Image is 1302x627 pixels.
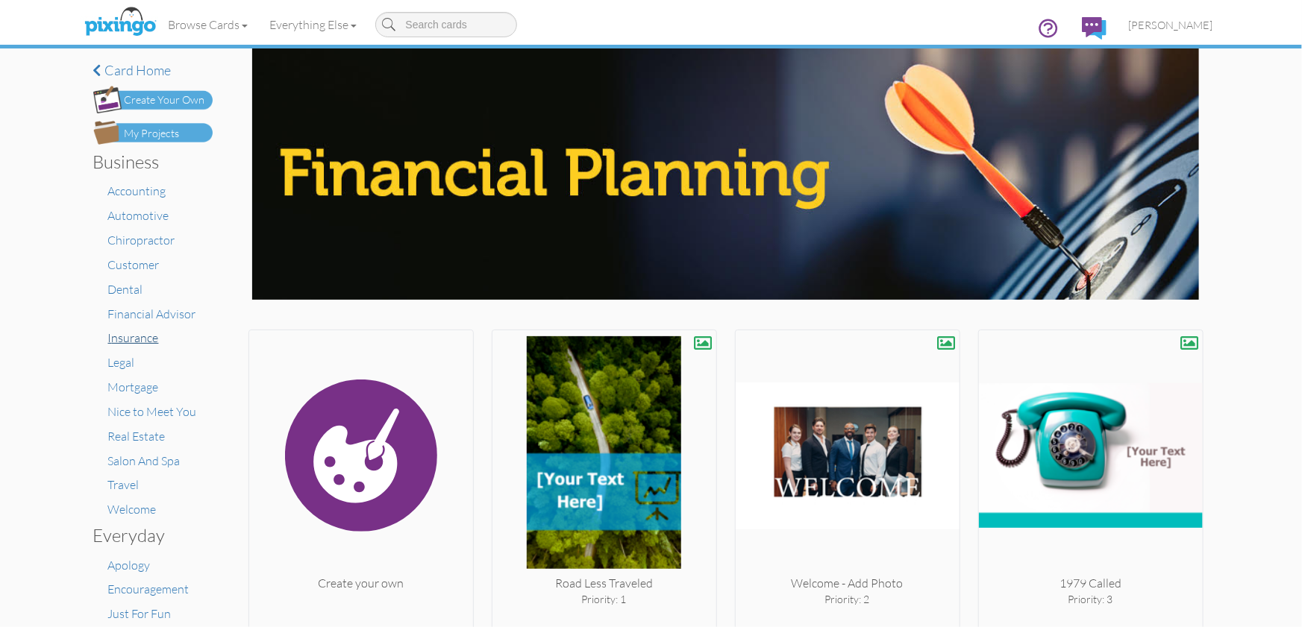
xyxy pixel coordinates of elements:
a: Automotive [108,208,169,223]
img: my-projects-button.png [93,121,213,145]
div: Priority: 2 [736,592,960,607]
a: Everything Else [259,6,368,43]
a: Just For Fun [108,606,172,621]
a: Dental [108,282,143,297]
input: Search cards [375,12,517,37]
a: Card home [93,63,213,78]
div: Welcome - Add Photo [736,575,960,592]
a: Apology [108,558,151,573]
div: Priority: 1 [492,592,716,607]
a: Welcome [108,502,157,517]
a: Accounting [108,183,166,198]
a: Browse Cards [157,6,259,43]
a: Mortgage [108,379,159,394]
a: [PERSON_NAME] [1118,6,1224,44]
img: pixingo logo [81,4,160,41]
img: create.svg [249,336,473,575]
img: create-own-button.png [93,86,213,113]
div: Create your own [249,575,473,592]
img: 20250731-200839-623458075b4a-250.png [492,336,716,575]
h3: Everyday [93,526,201,545]
a: Financial Advisor [108,306,196,321]
a: Legal [108,355,135,370]
div: My Projects [125,126,180,142]
a: Travel [108,477,140,492]
img: comments.svg [1082,17,1107,40]
div: Priority: 3 [979,592,1203,607]
a: Customer [108,257,160,272]
a: Real Estate [108,429,166,444]
a: Nice to Meet You [108,404,197,419]
img: 20220404-200416-f8fc3c3d58b0-250.jpg [736,336,960,575]
div: Create Your Own [125,92,205,108]
img: 20250731-203512-aca557457dd3-250.png [979,336,1203,575]
a: Salon And Spa [108,453,181,468]
span: [PERSON_NAME] [1129,19,1213,31]
h3: Business [93,152,201,171]
a: Encouragement [108,582,190,596]
img: financial-planning.jpg [252,48,1199,300]
a: Insurance [108,330,159,345]
div: Road Less Traveled [492,575,716,592]
div: 1979 Called [979,575,1203,592]
a: Chiropractor [108,233,175,248]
